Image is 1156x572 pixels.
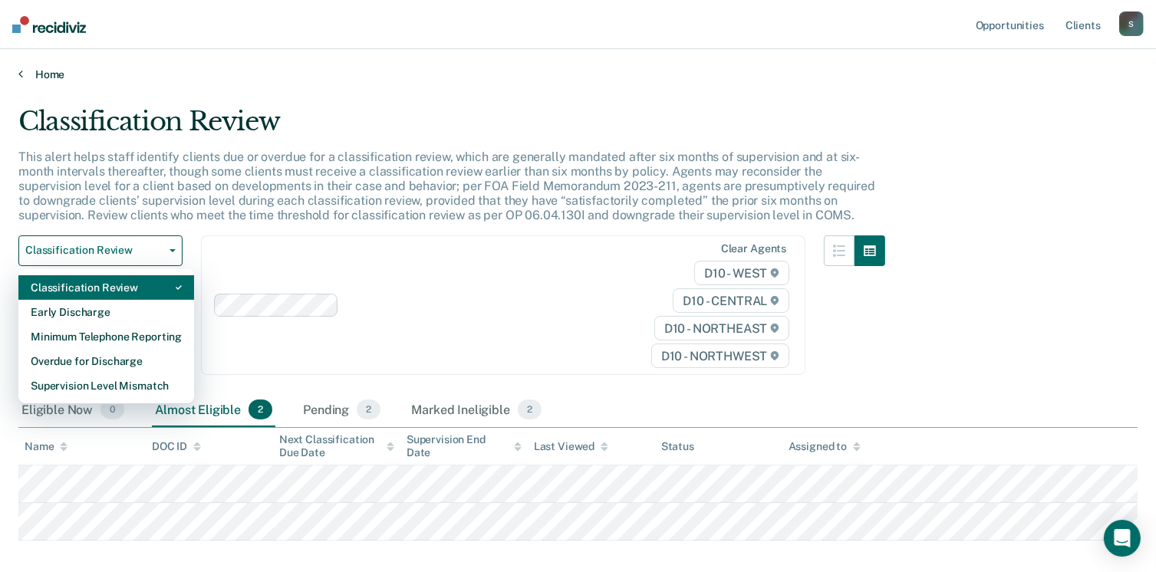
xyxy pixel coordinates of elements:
[31,349,182,373] div: Overdue for Discharge
[18,67,1138,81] a: Home
[31,300,182,324] div: Early Discharge
[152,440,201,453] div: DOC ID
[12,16,86,33] img: Recidiviz
[654,316,789,340] span: D10 - NORTHEAST
[1104,520,1141,557] div: Open Intercom Messenger
[534,440,608,453] div: Last Viewed
[31,275,182,300] div: Classification Review
[694,261,789,285] span: D10 - WEST
[100,399,124,419] span: 0
[31,373,182,398] div: Supervision Level Mismatch
[31,324,182,349] div: Minimum Telephone Reporting
[789,440,861,453] div: Assigned to
[673,288,789,313] span: D10 - CENTRAL
[661,440,694,453] div: Status
[279,433,394,459] div: Next Classification Due Date
[18,393,127,427] div: Eligible Now0
[18,235,183,266] button: Classification Review
[18,150,875,223] p: This alert helps staff identify clients due or overdue for a classification review, which are gen...
[518,399,542,419] span: 2
[18,106,885,150] div: Classification Review
[408,393,545,427] div: Marked Ineligible2
[300,393,384,427] div: Pending2
[1119,12,1144,36] button: S
[152,393,275,427] div: Almost Eligible2
[721,242,786,255] div: Clear agents
[25,244,163,257] span: Classification Review
[25,440,68,453] div: Name
[249,399,272,419] span: 2
[651,344,789,368] span: D10 - NORTHWEST
[357,399,380,419] span: 2
[407,433,522,459] div: Supervision End Date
